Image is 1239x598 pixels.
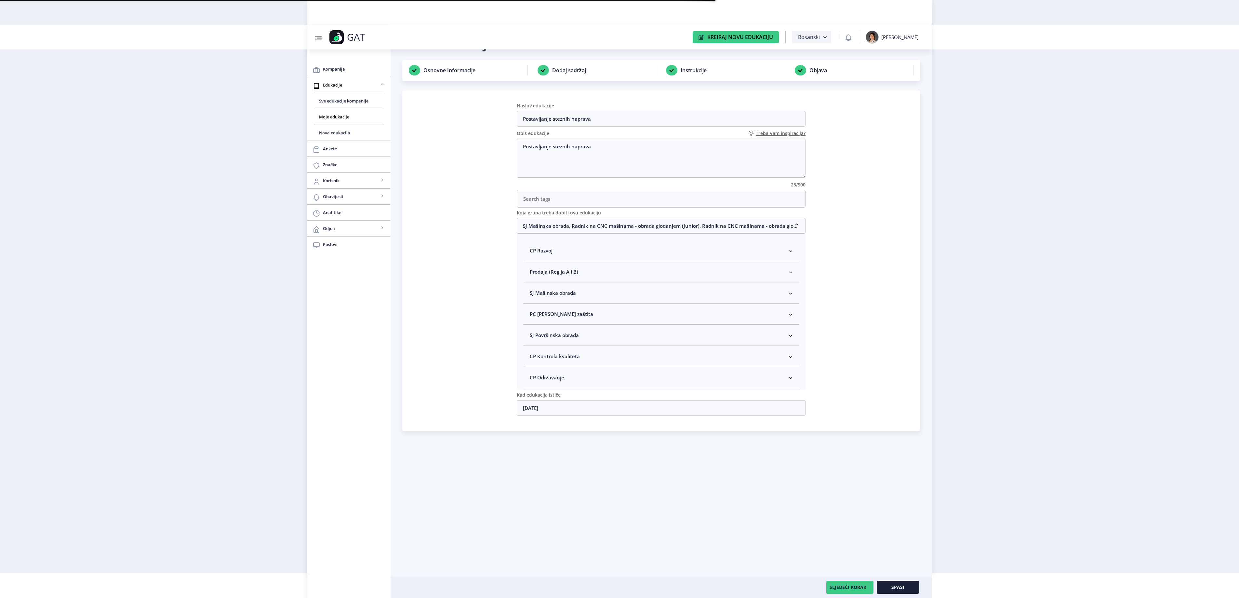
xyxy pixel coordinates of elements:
[530,310,593,318] span: PC [PERSON_NAME] zaštita
[517,111,806,127] input: Naslov edukacije
[347,34,365,40] p: GAT
[319,129,379,137] span: Nova edukacija
[530,289,576,297] span: SJ Mašinska obrada
[307,221,391,236] a: Odjeli
[891,585,904,590] span: Spasi
[314,109,384,125] a: Moje edukacije
[517,400,806,416] input: Datum isteka
[530,268,578,276] span: Prodaja (Regija A i B)
[792,31,831,43] button: Bosanski
[517,103,554,108] label: Naslov edukacije
[314,93,384,109] a: Sve edukacije kompanije
[323,209,385,216] span: Analitike
[307,237,391,252] a: Poslovi
[530,247,553,254] span: CP Razvoj
[307,157,391,172] a: Značke
[530,352,580,360] span: CP Kontrola kvaliteta
[552,67,586,74] span: Dodaj sadržaj
[681,67,707,74] span: Instrukcije
[329,30,406,44] a: GAT
[323,177,379,184] span: Korisnik
[307,173,391,188] a: Korisnik
[517,210,601,215] label: Koja grupa treba dobiti ovu edukaciju
[314,125,384,141] a: Nova edukacija
[323,224,379,232] span: Odjeli
[881,34,919,40] div: [PERSON_NAME]
[307,61,391,77] a: Kompanija
[530,374,565,381] span: CP Održavanje
[307,141,391,156] a: Ankete
[307,189,391,204] a: Obavijesti
[538,65,549,75] img: checkmark.svg
[756,130,806,136] span: Treba Vam inspiracija?
[809,67,827,74] span: Objava
[517,218,806,234] nb-accordion-item-header: SJ Mašinska obrada, Radnik na CNC mašinama - obrada glodanjem (Junior), Radnik na CNC mašinama - ...
[791,182,806,187] label: 28/500
[826,581,873,594] button: SLJEDEĆI KORAK
[795,65,806,75] img: checkmark.svg
[423,67,475,74] span: Osnovne Informacije
[323,193,379,200] span: Obavijesti
[319,97,379,105] span: Sve edukacije kompanije
[747,130,756,138] img: need-inspiration-icon.svg
[409,65,420,75] img: checkmark.svg
[517,131,549,136] label: Opis edukacije
[319,113,379,121] span: Moje edukacije
[693,31,779,43] button: Kreiraj Novu Edukaciju
[877,581,919,594] button: Spasi
[517,191,805,207] input: Search tags
[323,81,379,89] span: Edukacije
[517,392,561,398] label: Kad edukacija ističe
[323,161,385,169] span: Značke
[666,65,677,75] img: checkmark.svg
[699,34,704,40] img: create-new-education-icon.svg
[307,77,391,93] a: Edukacije
[323,240,385,248] span: Poslovi
[323,145,385,153] span: Ankete
[323,65,385,73] span: Kompanija
[307,205,391,220] a: Analitike
[530,331,579,339] span: SJ Površinska obrada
